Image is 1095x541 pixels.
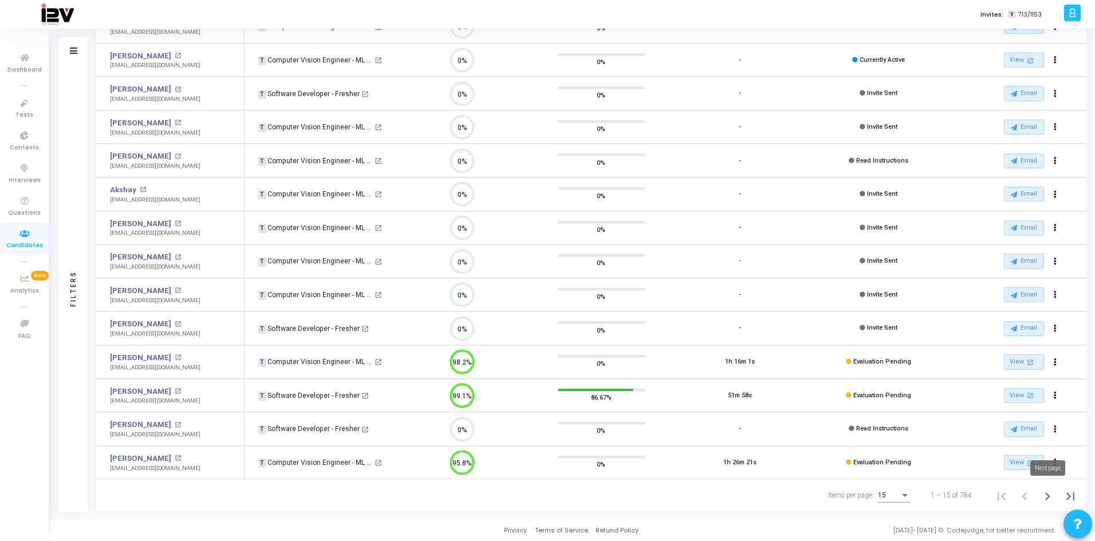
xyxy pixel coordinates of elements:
[175,120,181,126] mat-icon: open_in_new
[175,422,181,428] mat-icon: open_in_new
[110,229,200,238] div: [EMAIL_ADDRESS][DOMAIN_NAME]
[1047,321,1063,337] button: Actions
[1047,388,1063,404] button: Actions
[739,56,741,65] div: -
[878,491,886,499] span: 15
[828,490,873,500] div: Items per page:
[1047,153,1063,169] button: Actions
[110,352,171,364] a: [PERSON_NAME]
[258,56,266,65] span: T
[931,490,972,500] div: 1 – 15 of 784
[258,358,266,368] span: T
[867,224,897,231] span: Invite Sent
[739,290,741,300] div: -
[175,354,181,361] mat-icon: open_in_new
[375,191,382,198] mat-icon: open_in_new
[597,459,605,470] span: 0%
[175,220,181,227] mat-icon: open_in_new
[1004,388,1044,404] a: View
[597,324,605,335] span: 0%
[110,464,200,473] div: [EMAIL_ADDRESS][DOMAIN_NAME]
[1026,56,1035,65] mat-icon: open_in_new
[1004,354,1044,370] a: View
[1047,119,1063,135] button: Actions
[258,157,266,166] span: T
[990,484,1013,507] button: First page
[258,325,266,334] span: T
[110,386,171,397] a: [PERSON_NAME]
[258,258,266,267] span: T
[258,123,266,132] span: T
[10,143,39,153] span: Contests
[175,287,181,294] mat-icon: open_in_new
[853,358,911,365] span: Evaluation Pending
[1047,86,1063,102] button: Actions
[140,187,146,193] mat-icon: open_in_new
[739,189,741,199] div: -
[258,357,372,367] div: Computer Vision Engineer - ML (2)
[110,28,200,37] div: [EMAIL_ADDRESS][DOMAIN_NAME]
[591,392,612,403] span: 86.67%
[110,162,200,171] div: [EMAIL_ADDRESS][DOMAIN_NAME]
[375,258,382,266] mat-icon: open_in_new
[867,257,897,264] span: Invite Sent
[110,95,200,104] div: [EMAIL_ADDRESS][DOMAIN_NAME]
[1026,390,1035,400] mat-icon: open_in_new
[175,153,181,160] mat-icon: open_in_new
[31,271,49,281] span: New
[258,189,372,199] div: Computer Vision Engineer - ML (2)
[597,358,605,369] span: 0%
[258,224,266,233] span: T
[1036,484,1059,507] button: Next page
[175,254,181,260] mat-icon: open_in_new
[110,330,200,338] div: [EMAIL_ADDRESS][DOMAIN_NAME]
[728,391,752,401] div: 51m 58s
[1047,287,1063,303] button: Actions
[639,526,1081,535] div: [DATE]-[DATE] © Codejudge, for better recruitment.
[1004,421,1044,436] button: Email
[258,390,360,401] div: Software Developer - Fresher
[867,190,897,198] span: Invite Sent
[110,263,200,271] div: [EMAIL_ADDRESS][DOMAIN_NAME]
[110,184,136,196] a: Akshay
[597,156,605,168] span: 0%
[739,223,741,233] div: -
[361,426,369,433] mat-icon: open_in_new
[1004,187,1044,202] button: Email
[739,156,741,166] div: -
[1004,86,1044,101] button: Email
[258,424,360,434] div: Software Developer - Fresher
[175,321,181,327] mat-icon: open_in_new
[258,291,266,300] span: T
[1047,220,1063,236] button: Actions
[723,458,757,468] div: 1h 26m 21s
[258,191,266,200] span: T
[980,10,1003,19] label: Invites:
[867,89,897,97] span: Invite Sent
[1004,220,1044,235] button: Email
[596,526,639,535] a: Refund Policy
[258,90,266,99] span: T
[41,3,74,26] img: logo
[853,459,911,466] span: Evaluation Pending
[375,124,382,131] mat-icon: open_in_new
[375,291,382,299] mat-icon: open_in_new
[867,123,897,131] span: Invite Sent
[110,285,171,297] a: [PERSON_NAME]
[1047,354,1063,370] button: Actions
[175,388,181,394] mat-icon: open_in_new
[8,208,41,218] span: Questions
[258,223,372,233] div: Computer Vision Engineer - ML (2)
[258,459,266,468] span: T
[853,392,911,399] span: Evaluation Pending
[1004,321,1044,336] button: Email
[1004,254,1044,268] button: Email
[856,425,908,432] span: Read Instructions
[597,257,605,268] span: 0%
[110,251,171,263] a: [PERSON_NAME]
[1059,484,1082,507] button: Last page
[175,86,181,93] mat-icon: open_in_new
[258,122,372,132] div: Computer Vision Engineer - ML (2)
[1004,120,1044,135] button: Email
[258,425,266,435] span: T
